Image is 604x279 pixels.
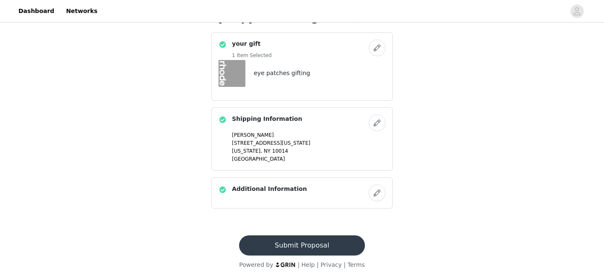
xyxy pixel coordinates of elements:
span: NY [264,148,271,154]
span: 10014 [272,148,288,154]
span: | [298,261,300,268]
p: [PERSON_NAME] [232,131,385,139]
div: your gift [211,32,393,101]
p: [GEOGRAPHIC_DATA] [232,155,385,163]
h5: 1 Item Selected [232,52,272,59]
a: Help [302,261,315,268]
a: Networks [61,2,102,21]
a: Dashboard [13,2,59,21]
span: Powered by [239,261,273,268]
span: [US_STATE], [232,148,262,154]
a: Terms [347,261,364,268]
img: logo [275,262,296,267]
h4: your gift [232,39,272,48]
span: | [344,261,346,268]
h4: eye patches gifting [254,69,310,78]
p: [STREET_ADDRESS][US_STATE] [232,139,385,147]
div: avatar [573,5,581,18]
button: Submit Proposal [239,235,364,256]
h4: Additional Information [232,185,307,193]
img: eye patches gifting [219,60,245,87]
a: Privacy [320,261,342,268]
div: Shipping Information [211,107,393,171]
div: Additional Information [211,177,393,209]
h4: Shipping Information [232,115,302,123]
span: | [317,261,319,268]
